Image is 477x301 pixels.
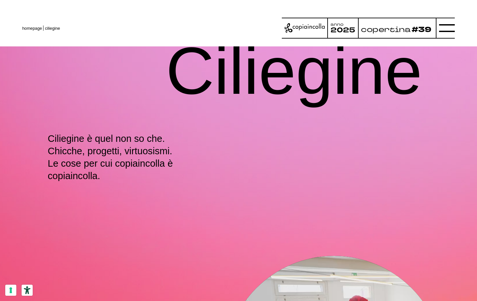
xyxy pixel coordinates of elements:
button: Strumenti di accessibilità [22,285,33,296]
tspan: #39 [413,24,433,35]
p: Ciliegine è quel non so che. Chicche, progetti, virtuosismi. Le cose per cui copiaincolla è copia... [48,133,200,182]
span: ciliegine [45,26,60,31]
tspan: anno [331,22,344,27]
tspan: copertina [361,25,412,34]
h1: Ciliegine [166,24,422,118]
a: homepage [22,26,42,31]
tspan: 2025 [331,25,355,35]
button: Le tue preferenze relative al consenso per le tecnologie di tracciamento [5,285,16,296]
